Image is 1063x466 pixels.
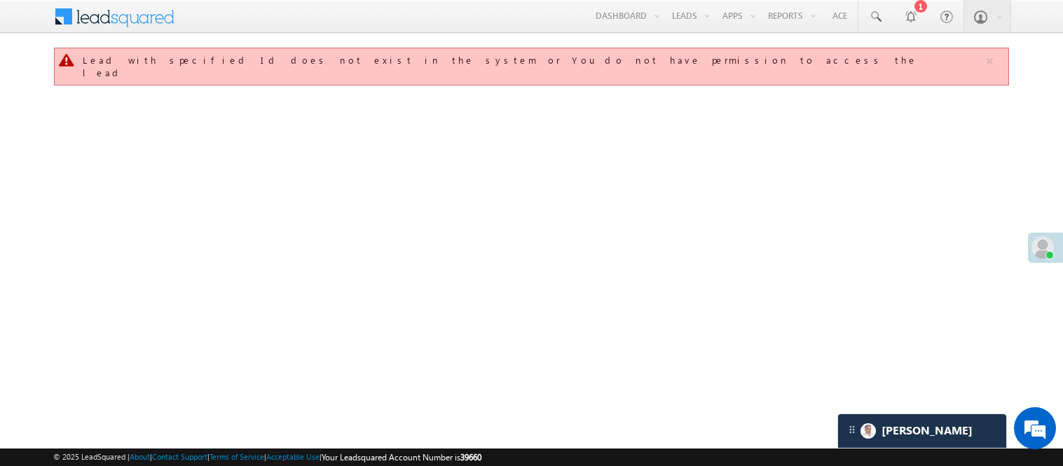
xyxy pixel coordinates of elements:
a: About [130,452,150,461]
img: carter-drag [846,424,858,435]
a: Terms of Service [210,452,264,461]
span: Carter [882,424,973,437]
div: carter-dragCarter[PERSON_NAME] [837,413,1007,448]
a: Contact Support [152,452,207,461]
a: Acceptable Use [266,452,320,461]
span: Your Leadsquared Account Number is [322,452,481,462]
img: Carter [860,423,876,439]
span: 39660 [460,452,481,462]
div: Lead with specified Id does not exist in the system or You do not have permission to access the lead [83,54,984,79]
span: © 2025 LeadSquared | | | | | [53,451,481,464]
